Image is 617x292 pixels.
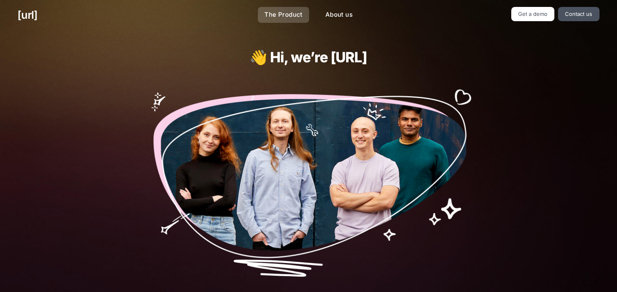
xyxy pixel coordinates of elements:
[319,7,359,23] a: About us
[258,7,309,23] a: The Product
[175,49,441,65] h1: 👋 Hi, we’re [URL]
[17,7,37,23] a: [URL]
[558,7,600,21] a: Contact us
[511,7,555,21] a: Get a demo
